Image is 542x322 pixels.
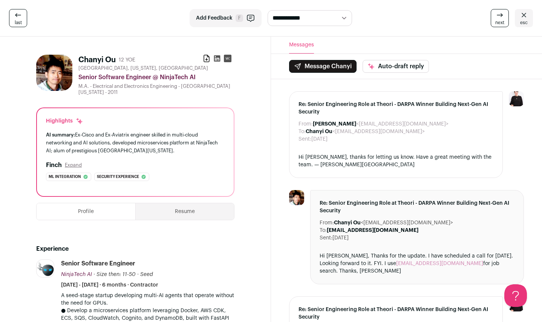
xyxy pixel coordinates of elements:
[299,153,493,169] div: Hi [PERSON_NAME], thanks for letting us know. Have a great meeting with the team. — [PERSON_NAME]...
[61,281,158,289] span: [DATE] - [DATE] · 6 months · Contractor
[78,55,116,65] h1: Chanyi Ou
[49,173,81,181] span: Ml integration
[289,190,304,205] img: f2ddf393fa9404a7b492d726e72116635320d6e739e79f77273d0ce34de74c41.jpg
[515,9,533,27] a: esc
[9,9,27,27] a: last
[78,73,234,82] div: Senior Software Engineer @ NinjaTech AI
[61,272,92,277] span: NinjaTech AI
[504,284,527,307] iframe: Help Scout Beacon - Open
[313,120,449,128] dd: <[EMAIL_ADDRESS][DOMAIN_NAME]>
[15,20,22,26] span: last
[320,219,334,227] dt: From:
[137,271,139,278] span: ·
[334,220,361,225] b: Chanyi Ou
[299,135,311,143] dt: Sent:
[320,199,514,215] span: Re: Senior Engineering Role at Theori - DARPA Winner Building Next-Gen AI Security
[334,219,453,227] dd: <[EMAIL_ADDRESS][DOMAIN_NAME]>
[46,117,83,125] div: Highlights
[46,131,225,155] div: Ex-Cisco and Ex-Aviatrix engineer skilled in multi-cloud networking and AI solutions, developed m...
[190,9,262,27] button: Add Feedback F
[196,14,233,22] span: Add Feedback
[119,56,135,64] div: 12 YOE
[363,60,429,73] button: Auto-draft reply
[495,20,504,26] span: next
[520,20,528,26] span: esc
[78,83,234,95] div: M.A. - Electrical and Electronics Engineering - [GEOGRAPHIC_DATA][US_STATE] - 2011
[306,128,425,135] dd: <[EMAIL_ADDRESS][DOMAIN_NAME]>
[46,161,62,170] h2: Finch
[299,120,313,128] dt: From:
[306,129,332,134] b: Chanyi Ou
[93,272,136,277] span: · Size then: 11-50
[396,261,483,266] a: [EMAIL_ADDRESS][DOMAIN_NAME]
[491,9,509,27] a: next
[136,203,234,220] button: Resume
[37,260,54,277] img: 028f19cc0d46735f1e6fc097a6bfce0fcf9b10d61fb792b11d5381afcca463ea.png
[97,173,139,181] span: Security experience
[311,135,328,143] dd: [DATE]
[289,37,314,54] button: Messages
[313,121,356,127] b: [PERSON_NAME]
[320,227,327,234] dt: To:
[36,244,234,253] h2: Experience
[61,292,234,307] p: A seed-stage startup developing multi-AI agents that operate without the need for GPUs.
[299,101,493,116] span: Re: Senior Engineering Role at Theori - DARPA Winner Building Next-Gen AI Security
[327,228,418,233] b: [EMAIL_ADDRESS][DOMAIN_NAME]
[236,14,243,22] span: F
[65,162,82,168] button: Expand
[320,252,514,275] div: Hi [PERSON_NAME], Thanks for the update. I have scheduled a call for [DATE]. Looking forward to i...
[78,65,208,71] span: [GEOGRAPHIC_DATA], [US_STATE], [GEOGRAPHIC_DATA]
[140,272,153,277] span: Seed
[289,60,357,73] button: Message Chanyi
[299,306,493,321] span: Re: Senior Engineering Role at Theori - DARPA Winner Building Next-Gen AI Security
[509,91,524,106] img: 9240684-medium_jpg
[36,55,72,91] img: f2ddf393fa9404a7b492d726e72116635320d6e739e79f77273d0ce34de74c41.jpg
[61,259,135,268] div: Senior Software Engineer
[299,128,306,135] dt: To:
[46,132,75,137] span: AI summary:
[332,234,349,242] dd: [DATE]
[320,234,332,242] dt: Sent:
[37,203,135,220] button: Profile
